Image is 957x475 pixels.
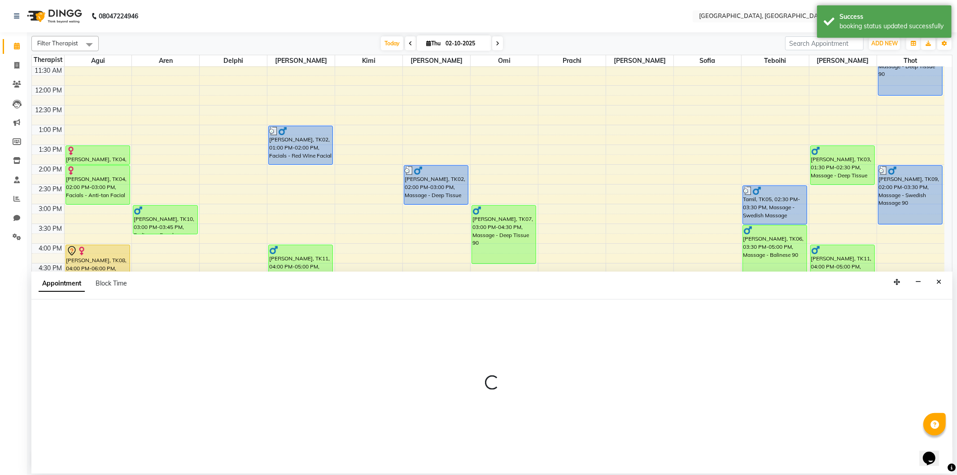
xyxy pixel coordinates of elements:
[878,166,943,224] div: [PERSON_NAME], TK09, 02:00 PM-03:30 PM, Massage - Swedish Massage 90
[37,224,64,233] div: 3:30 PM
[99,4,138,29] b: 08047224946
[932,275,945,289] button: Close
[839,22,945,31] div: booking status updated successfully
[742,55,809,66] span: Teboihi
[403,55,470,66] span: [PERSON_NAME]
[37,244,64,253] div: 4:00 PM
[133,206,197,234] div: [PERSON_NAME], TK10, 03:00 PM-03:45 PM, Pedicure - Regular Pedicure
[381,36,403,50] span: Today
[743,186,807,224] div: Tamil, TK05, 02:30 PM-03:30 PM, Massage - Swedish Massage
[267,55,335,66] span: [PERSON_NAME]
[404,166,468,204] div: [PERSON_NAME], TK02, 02:00 PM-03:00 PM, Massage - Deep Tissue
[37,264,64,273] div: 4:30 PM
[66,245,130,323] div: [PERSON_NAME], TK08, 04:00 PM-06:00 PM, Waxing - Waxing [DEMOGRAPHIC_DATA] Full Body Rica
[919,439,948,466] iframe: chat widget
[839,12,945,22] div: Success
[869,37,900,50] button: ADD NEW
[871,40,898,47] span: ADD NEW
[33,66,64,75] div: 11:30 AM
[65,55,132,66] span: Agui
[811,146,874,185] div: [PERSON_NAME], TK03, 01:30 PM-02:30 PM, Massage - Deep Tissue
[37,204,64,214] div: 3:00 PM
[39,276,85,292] span: Appointment
[66,146,130,164] div: [PERSON_NAME], TK04, 01:30 PM-02:00 PM, Waxing-Waxing Full Legs [DEMOGRAPHIC_DATA] reguler
[34,86,64,95] div: 12:00 PM
[809,55,877,66] span: [PERSON_NAME]
[877,55,944,66] span: Thot
[335,55,402,66] span: Kimi
[37,125,64,135] div: 1:00 PM
[34,106,64,115] div: 12:30 PM
[606,55,673,66] span: [PERSON_NAME]
[200,55,267,66] span: Delphi
[269,245,332,284] div: [PERSON_NAME], TK11, 04:00 PM-05:00 PM, Massage - Potli Massage
[96,279,127,287] span: Block Time
[424,40,443,47] span: Thu
[37,185,64,194] div: 2:30 PM
[472,206,536,264] div: [PERSON_NAME], TK07, 03:00 PM-04:30 PM, Massage - Deep Tissue 90
[37,165,64,174] div: 2:00 PM
[443,37,488,50] input: 2025-10-02
[37,40,78,47] span: Filter Therapist
[538,55,606,66] span: Prachi
[37,145,64,154] div: 1:30 PM
[785,36,864,50] input: Search Appointment
[471,55,538,66] span: Omi
[674,55,741,66] span: Sofia
[23,4,84,29] img: logo
[269,126,332,164] div: [PERSON_NAME], TK02, 01:00 PM-02:00 PM, Facials - Red Wine Facial
[743,225,807,284] div: [PERSON_NAME], TK06, 03:30 PM-05:00 PM, Massage - Balinese 90
[132,55,199,66] span: Aren
[811,245,874,284] div: [PERSON_NAME], TK11, 04:00 PM-05:00 PM, Massage - Potli Massage
[32,55,64,65] div: Therapist
[66,166,130,204] div: [PERSON_NAME], TK04, 02:00 PM-03:00 PM, Facials - Anti-tan Facial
